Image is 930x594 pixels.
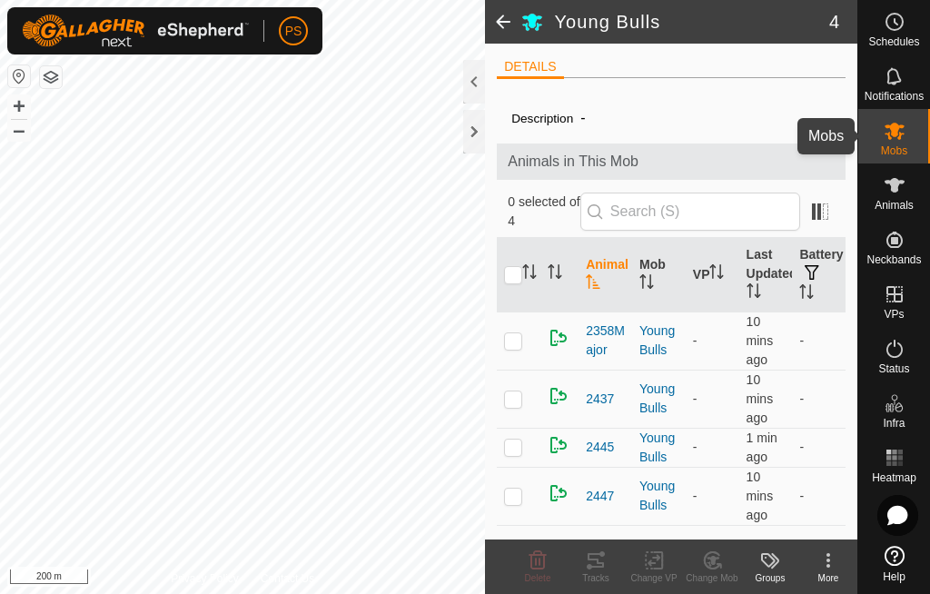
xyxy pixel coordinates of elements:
span: 2447 [586,487,614,506]
span: PS [285,22,302,41]
img: returning on [548,385,569,407]
img: Gallagher Logo [22,15,249,47]
button: + [8,95,30,117]
th: VP [686,238,739,312]
span: VPs [884,309,904,320]
th: Battery [792,238,846,312]
span: Infra [883,418,905,429]
span: Heatmap [872,472,916,483]
p-sorticon: Activate to sort [639,277,654,292]
td: - [792,467,846,525]
app-display-virtual-paddock-transition: - [693,391,697,406]
button: Reset Map [8,65,30,87]
label: Description [511,112,573,125]
span: 0 selected of 4 [508,193,580,231]
td: - [792,428,846,467]
div: Young Bulls [639,322,678,360]
span: 19 Aug 2025 at 1:56 PM [747,314,774,367]
img: returning on [548,434,569,456]
th: Mob [632,238,686,312]
span: Help [883,571,905,582]
span: 4 [829,8,839,35]
span: Schedules [868,36,919,47]
div: Young Bulls [639,429,678,467]
td: - [792,312,846,370]
app-display-virtual-paddock-transition: - [693,440,697,454]
td: - [792,370,846,428]
span: - [573,103,592,133]
a: Help [858,539,930,589]
li: DETAILS [497,57,563,79]
input: Search (S) [580,193,800,231]
span: Status [878,363,909,374]
h2: Young Bulls [554,11,828,33]
span: 2358Major [586,322,625,360]
div: Young Bulls [639,380,678,418]
button: – [8,119,30,141]
span: 2445 [586,438,614,457]
img: returning on [548,482,569,504]
span: 19 Aug 2025 at 2:05 PM [747,431,777,464]
span: 19 Aug 2025 at 1:56 PM [747,372,774,425]
a: Privacy Policy [171,570,239,587]
span: Animals in This Mob [508,151,835,173]
div: Tracks [567,571,625,585]
span: Mobs [881,145,907,156]
span: Notifications [865,91,924,102]
button: Map Layers [40,66,62,88]
a: Contact Us [261,570,314,587]
span: 2437 [586,390,614,409]
p-sorticon: Activate to sort [747,286,761,301]
span: 19 Aug 2025 at 1:56 PM [747,470,774,522]
p-sorticon: Activate to sort [548,267,562,282]
p-sorticon: Activate to sort [709,267,724,282]
div: Groups [741,571,799,585]
th: Animal [579,238,632,312]
p-sorticon: Activate to sort [522,267,537,282]
img: returning on [548,327,569,349]
p-sorticon: Activate to sort [586,277,600,292]
span: Delete [525,573,551,583]
div: Young Bulls [639,477,678,515]
app-display-virtual-paddock-transition: - [693,489,697,503]
p-sorticon: Activate to sort [799,287,814,302]
div: Change Mob [683,571,741,585]
span: Animals [875,200,914,211]
div: More [799,571,857,585]
app-display-virtual-paddock-transition: - [693,333,697,348]
span: Neckbands [866,254,921,265]
div: Change VP [625,571,683,585]
th: Last Updated [739,238,793,312]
